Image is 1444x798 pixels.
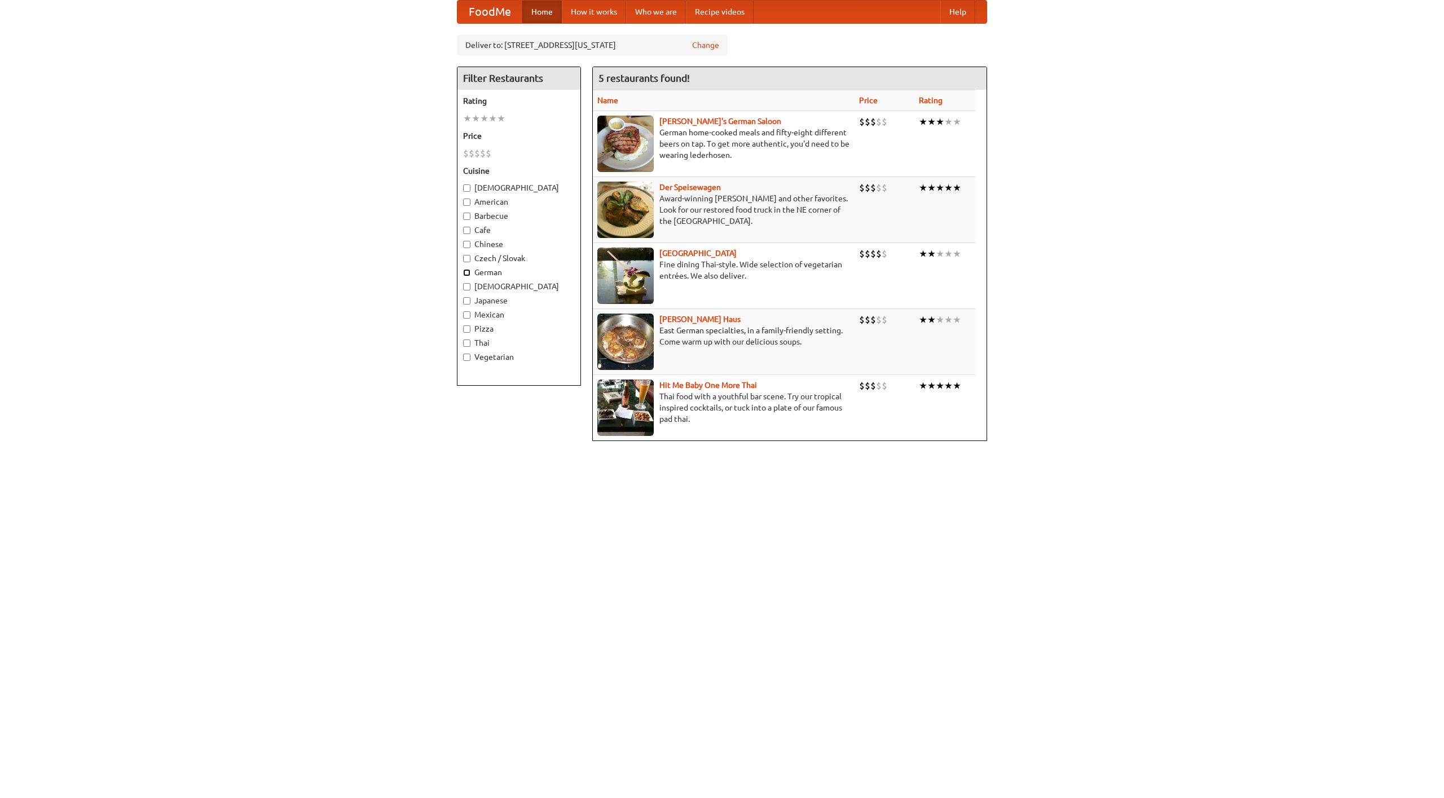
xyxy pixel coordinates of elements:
a: FoodMe [457,1,522,23]
li: ★ [919,248,927,260]
li: ★ [953,182,961,194]
input: Barbecue [463,213,470,220]
li: $ [870,116,876,128]
li: ★ [944,182,953,194]
input: Vegetarian [463,354,470,361]
li: $ [870,182,876,194]
li: $ [859,380,865,392]
li: ★ [927,314,936,326]
a: Change [692,39,719,51]
li: ★ [472,112,480,125]
label: German [463,267,575,278]
label: Cafe [463,224,575,236]
a: [PERSON_NAME] Haus [659,315,741,324]
img: babythai.jpg [597,380,654,436]
input: [DEMOGRAPHIC_DATA] [463,283,470,290]
a: [PERSON_NAME]'s German Saloon [659,117,781,126]
a: Price [859,96,878,105]
label: Mexican [463,309,575,320]
input: German [463,269,470,276]
img: satay.jpg [597,248,654,304]
label: Chinese [463,239,575,250]
p: Fine dining Thai-style. Wide selection of vegetarian entrées. We also deliver. [597,259,850,281]
li: $ [870,248,876,260]
li: $ [882,380,887,392]
li: $ [859,314,865,326]
li: $ [486,147,491,160]
li: ★ [919,314,927,326]
a: Help [940,1,975,23]
li: $ [882,182,887,194]
li: $ [876,314,882,326]
h5: Price [463,130,575,142]
label: Thai [463,337,575,349]
a: How it works [562,1,626,23]
input: Cafe [463,227,470,234]
li: ★ [919,116,927,128]
li: $ [876,380,882,392]
label: Czech / Slovak [463,253,575,264]
a: Recipe videos [686,1,754,23]
label: Japanese [463,295,575,306]
li: $ [876,182,882,194]
li: ★ [953,116,961,128]
label: [DEMOGRAPHIC_DATA] [463,182,575,193]
h5: Cuisine [463,165,575,177]
a: Who we are [626,1,686,23]
li: $ [859,182,865,194]
li: ★ [497,112,505,125]
label: [DEMOGRAPHIC_DATA] [463,281,575,292]
li: ★ [944,116,953,128]
a: Rating [919,96,943,105]
li: $ [480,147,486,160]
h5: Rating [463,95,575,107]
a: Home [522,1,562,23]
img: esthers.jpg [597,116,654,172]
input: Pizza [463,325,470,333]
li: $ [882,314,887,326]
input: Japanese [463,297,470,305]
li: ★ [953,248,961,260]
li: ★ [480,112,488,125]
li: ★ [944,314,953,326]
li: $ [870,314,876,326]
b: [GEOGRAPHIC_DATA] [659,249,737,258]
li: ★ [936,248,944,260]
li: $ [870,380,876,392]
img: kohlhaus.jpg [597,314,654,370]
li: $ [876,116,882,128]
li: $ [474,147,480,160]
label: Pizza [463,323,575,334]
label: Vegetarian [463,351,575,363]
input: Chinese [463,241,470,248]
li: ★ [927,248,936,260]
input: American [463,199,470,206]
li: ★ [927,182,936,194]
div: Deliver to: [STREET_ADDRESS][US_STATE] [457,35,728,55]
li: ★ [919,380,927,392]
label: American [463,196,575,208]
li: $ [865,182,870,194]
li: ★ [953,314,961,326]
li: ★ [927,380,936,392]
li: $ [865,380,870,392]
li: $ [469,147,474,160]
li: $ [865,116,870,128]
li: ★ [944,248,953,260]
li: $ [865,314,870,326]
li: $ [882,248,887,260]
a: Der Speisewagen [659,183,721,192]
li: $ [463,147,469,160]
li: ★ [919,182,927,194]
li: ★ [936,314,944,326]
li: $ [865,248,870,260]
label: Barbecue [463,210,575,222]
input: Thai [463,340,470,347]
a: Hit Me Baby One More Thai [659,381,757,390]
img: speisewagen.jpg [597,182,654,238]
ng-pluralize: 5 restaurants found! [598,73,690,83]
li: ★ [953,380,961,392]
h4: Filter Restaurants [457,67,580,90]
